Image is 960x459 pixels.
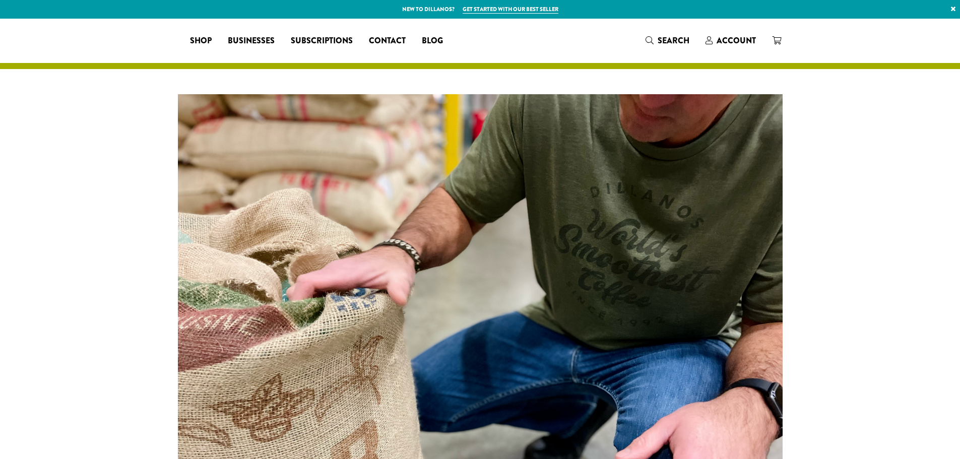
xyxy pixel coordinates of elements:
[369,35,406,47] span: Contact
[463,5,558,14] a: Get started with our best seller
[228,35,275,47] span: Businesses
[182,33,220,49] a: Shop
[658,35,689,46] span: Search
[291,35,353,47] span: Subscriptions
[637,32,697,49] a: Search
[717,35,756,46] span: Account
[190,35,212,47] span: Shop
[422,35,443,47] span: Blog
